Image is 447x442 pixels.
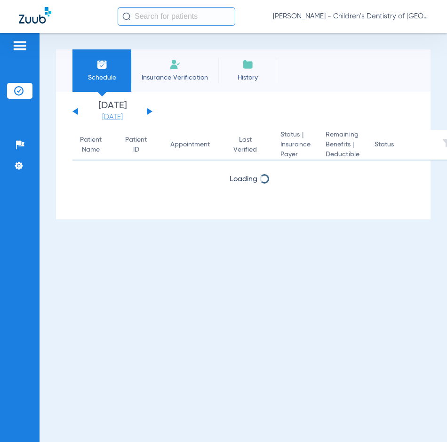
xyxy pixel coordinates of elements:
div: Patient Name [80,135,110,155]
img: hamburger-icon [12,40,27,51]
th: Remaining Benefits | [318,130,367,161]
img: Search Icon [122,12,131,21]
span: Insurance Payer [280,140,311,160]
li: [DATE] [84,101,141,122]
img: Schedule [96,59,108,70]
div: Last Verified [233,135,257,155]
th: Status | [273,130,318,161]
div: Appointment [170,140,210,150]
span: Loading [230,176,257,183]
span: Deductible [326,150,359,160]
img: Zuub Logo [19,7,51,24]
span: Schedule [80,73,124,82]
span: Loading [230,201,257,208]
img: Manual Insurance Verification [169,59,181,70]
div: Patient Name [80,135,102,155]
span: Insurance Verification [138,73,211,82]
div: Patient ID [125,135,155,155]
a: [DATE] [84,113,141,122]
span: [PERSON_NAME] - Children's Dentistry of [GEOGRAPHIC_DATA] [273,12,428,21]
img: History [242,59,254,70]
div: Last Verified [233,135,265,155]
input: Search for patients [118,7,235,26]
th: Status [367,130,431,161]
span: History [225,73,270,82]
div: Patient ID [125,135,147,155]
div: Appointment [170,140,218,150]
